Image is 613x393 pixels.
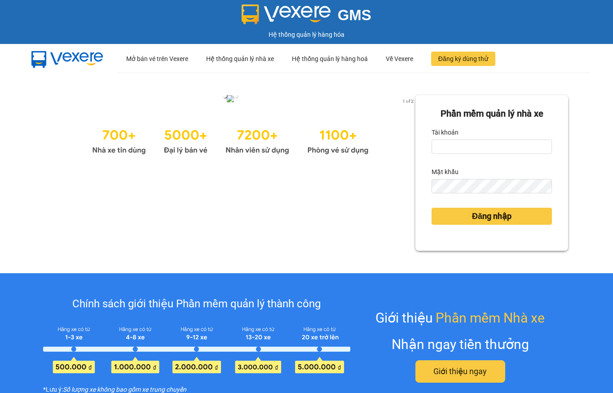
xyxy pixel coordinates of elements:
[433,365,487,378] span: Giới thiệu ngay
[472,210,512,223] span: Đăng nhập
[403,95,415,105] button: next slide / item
[43,324,351,373] img: policy-intruduce-detail.png
[415,360,505,383] button: Giới thiệu ngay
[292,44,368,73] div: Hệ thống quản lý hàng hoá
[431,52,495,66] button: Đăng ký dùng thử
[242,4,331,24] img: logo 2
[432,107,552,121] div: Phần mềm quản lý nhà xe
[223,94,227,98] li: slide item 1
[338,7,371,23] span: GMS
[436,307,545,328] span: Phần mềm Nhà xe
[432,165,459,179] label: Mật khẩu
[375,307,545,328] div: Giới thiệu
[22,44,112,74] img: mbUUG5Q.png
[92,123,369,157] img: Statistics.png
[392,334,529,355] div: Nhận ngay tiền thưởng
[432,179,552,193] input: Mật khẩu
[45,95,57,105] button: previous slide / item
[206,44,274,73] div: Hệ thống quản lý nhà xe
[432,125,459,140] label: Tài khoản
[126,44,188,73] div: Mở bán vé trên Vexere
[432,140,552,154] input: Tài khoản
[386,44,413,73] div: Về Vexere
[2,30,611,39] div: Hệ thống quản lý hàng hóa
[43,296,351,313] div: Chính sách giới thiệu Phần mềm quản lý thành công
[438,54,488,64] span: Đăng ký dùng thử
[242,13,371,21] a: GMS
[234,94,238,98] li: slide item 2
[400,95,415,107] p: 1 of 2
[432,208,552,225] button: Đăng nhập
